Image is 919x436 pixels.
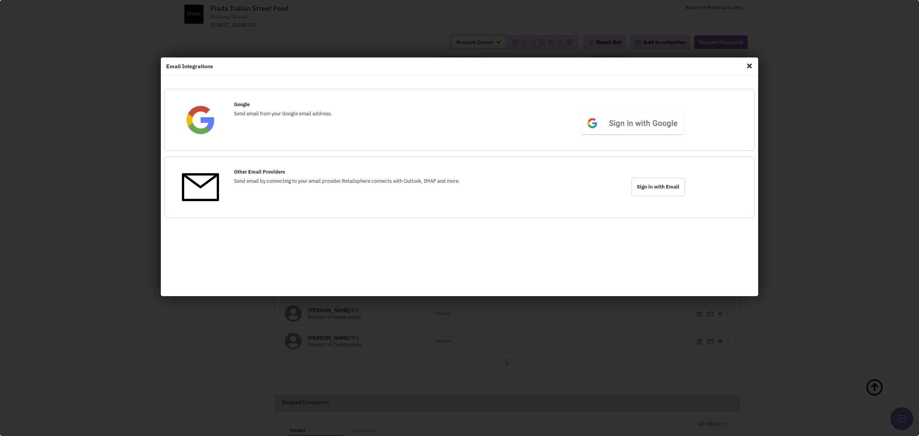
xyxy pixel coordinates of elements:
[234,169,285,176] label: Other Email Providers
[234,110,332,117] span: Send email from your Google email address.
[744,60,754,72] span: Close
[580,110,685,136] img: btn_google_signin_light_normal_web@2x.png
[166,63,753,70] h4: Email Integrations
[182,101,219,138] img: Google.png
[182,169,219,206] img: OtherEmail.png
[234,101,250,108] label: Google
[234,178,460,184] span: Send email by connecting to your email provider.Retailsphere connects with Outlook, IMAP and more.
[631,178,685,196] span: Sign in with Email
